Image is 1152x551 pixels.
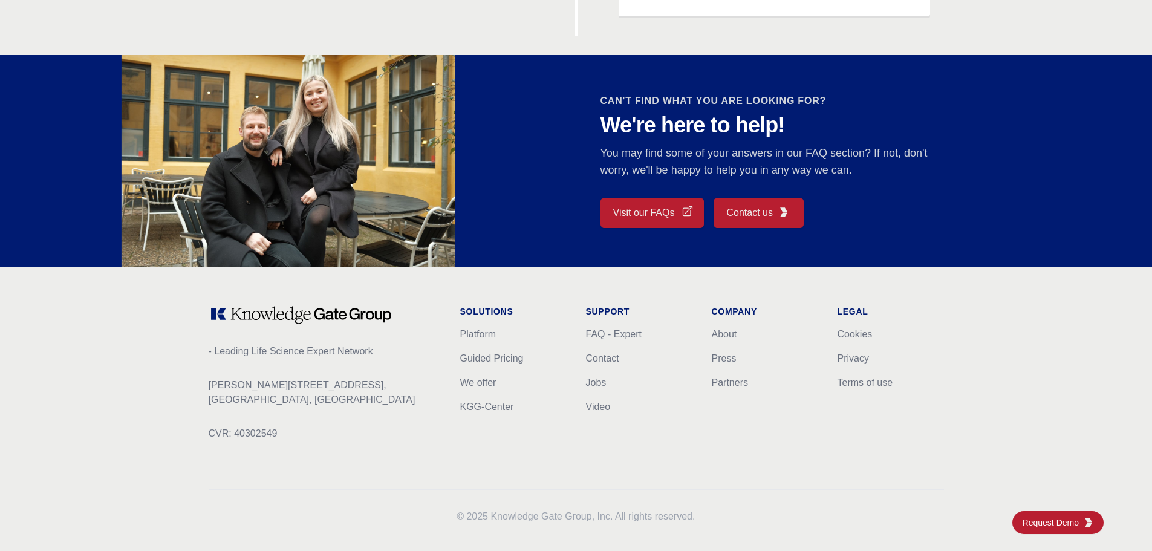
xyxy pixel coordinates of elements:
img: KGG [779,207,789,217]
p: - Leading Life Science Expert Network [209,344,441,359]
a: Jobs [586,377,607,388]
h1: Company [712,305,818,318]
a: Platform [460,329,496,339]
a: We offer [460,377,496,388]
h2: CAN'T FIND WHAT YOU ARE LOOKING FOR? [600,94,944,108]
a: Cookies [838,329,873,339]
a: Partners [712,377,748,388]
span: © [457,511,464,521]
a: Guided Pricing [460,353,524,364]
a: Press [712,353,737,364]
a: About [712,329,737,339]
a: Video [586,402,611,412]
a: Contact [586,353,619,364]
a: Visit our FAQs [600,198,705,228]
a: Request DemoKGG [1012,511,1104,534]
span: Request Demo [1023,517,1084,529]
span: Contact us [726,206,772,220]
h1: Support [586,305,692,318]
p: CVR: 40302549 [209,426,441,441]
p: [PERSON_NAME][STREET_ADDRESS], [GEOGRAPHIC_DATA], [GEOGRAPHIC_DATA] [209,378,441,407]
a: Terms of use [838,377,893,388]
h1: Solutions [460,305,567,318]
img: KGG [1084,518,1093,527]
a: Privacy [838,353,869,364]
p: We're here to help! [600,113,944,137]
iframe: Chat Widget [1092,493,1152,551]
a: FAQ - Expert [586,329,642,339]
a: KGG-Center [460,402,514,412]
p: 2025 Knowledge Gate Group, Inc. All rights reserved. [209,509,944,524]
p: You may find some of your answers in our FAQ section? If not, don't worry, we'll be happy to help... [600,145,944,178]
div: Chat-widget [1092,493,1152,551]
h1: Legal [838,305,944,318]
a: Contact usKGG [714,198,803,228]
